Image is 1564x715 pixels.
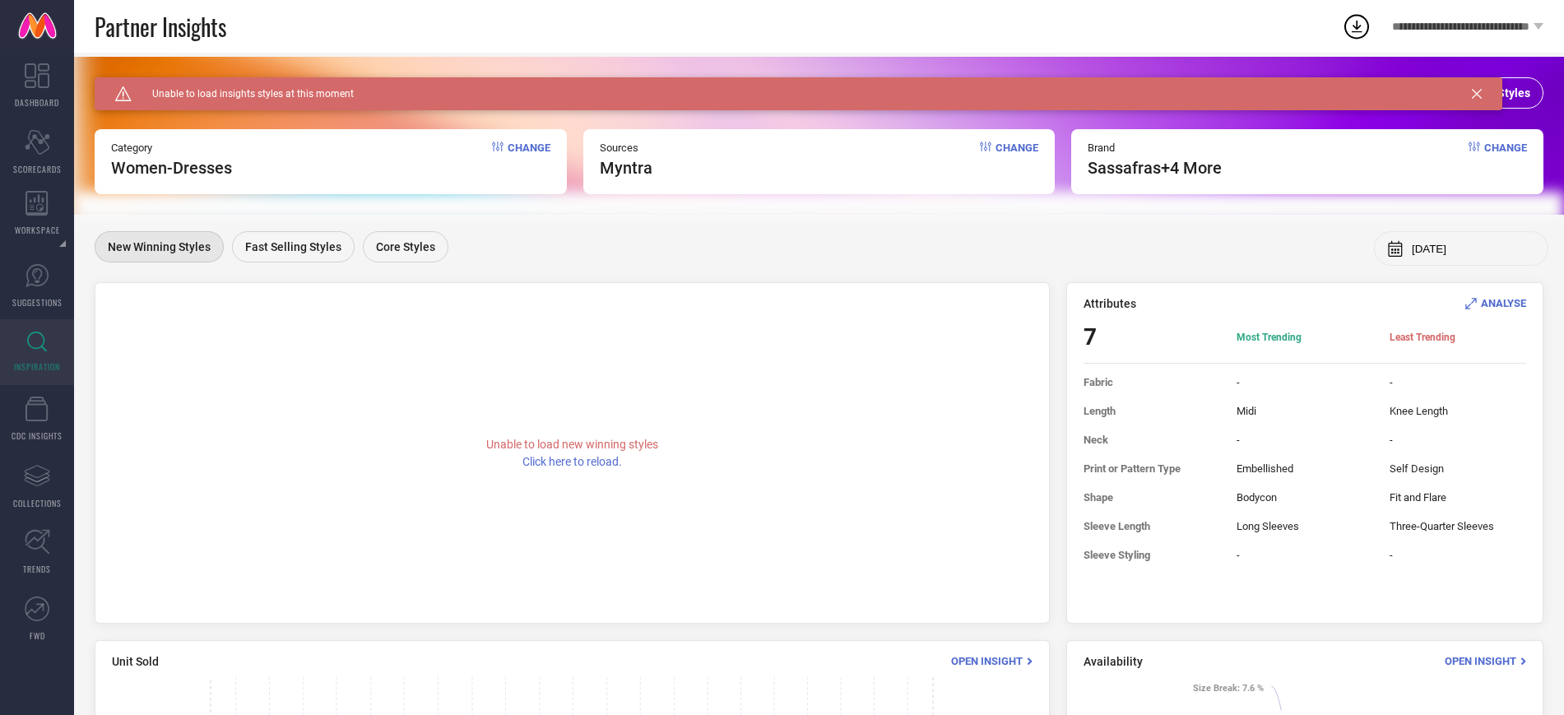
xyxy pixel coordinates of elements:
[1237,520,1373,532] span: Long Sleeves
[1412,243,1535,255] input: Select month
[1237,405,1373,417] span: Midi
[1390,376,1526,388] span: -
[1465,295,1526,311] div: Analyse
[951,653,1033,669] div: Open Insight
[1084,549,1220,561] span: Sleeve Styling
[1193,683,1264,694] text: : 7.6 %
[1237,549,1373,561] span: -
[1237,462,1373,475] span: Embellished
[1237,376,1373,388] span: -
[1445,655,1516,667] span: Open Insight
[1237,331,1373,344] span: Most Trending
[30,629,45,642] span: FWD
[1193,683,1237,694] tspan: Size Break
[1390,331,1526,344] span: Least Trending
[1342,12,1371,41] div: Open download list
[1088,142,1222,154] span: Brand
[13,163,62,175] span: SCORECARDS
[1084,376,1220,388] span: Fabric
[15,96,59,109] span: DASHBOARD
[1390,549,1526,561] span: -
[13,497,62,509] span: COLLECTIONS
[108,240,211,253] span: New Winning Styles
[1481,297,1526,309] span: ANALYSE
[1088,158,1222,178] span: sassafras +4 More
[522,455,622,468] span: Click here to reload.
[12,429,63,442] span: CDC INSIGHTS
[1390,491,1526,504] span: Fit and Flare
[1084,520,1220,532] span: Sleeve Length
[486,438,658,451] span: Unable to load new winning styles
[1084,462,1220,475] span: Print or Pattern Type
[1237,491,1373,504] span: Bodycon
[600,158,652,178] span: myntra
[600,142,652,154] span: Sources
[15,224,60,236] span: WORKSPACE
[111,158,232,178] span: Women-Dresses
[95,10,226,44] span: Partner Insights
[112,655,159,668] span: Unit Sold
[951,655,1023,667] span: Open Insight
[1084,434,1220,446] span: Neck
[508,142,550,178] span: Change
[1445,653,1526,669] div: Open Insight
[1484,142,1527,178] span: Change
[12,296,63,309] span: SUGGESTIONS
[111,142,232,154] span: Category
[1084,655,1143,668] span: Availability
[245,240,341,253] span: Fast Selling Styles
[1390,405,1526,417] span: Knee Length
[14,360,60,373] span: INSPIRATION
[1084,405,1220,417] span: Length
[1237,434,1373,446] span: -
[1390,462,1526,475] span: Self Design
[132,88,354,100] span: Unable to load insights styles at this moment
[23,563,51,575] span: TRENDS
[995,142,1038,178] span: Change
[1390,520,1526,532] span: Three-Quarter Sleeves
[376,240,435,253] span: Core Styles
[1390,434,1526,446] span: -
[1084,323,1220,351] span: 7
[1084,297,1136,310] span: Attributes
[1084,491,1220,504] span: Shape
